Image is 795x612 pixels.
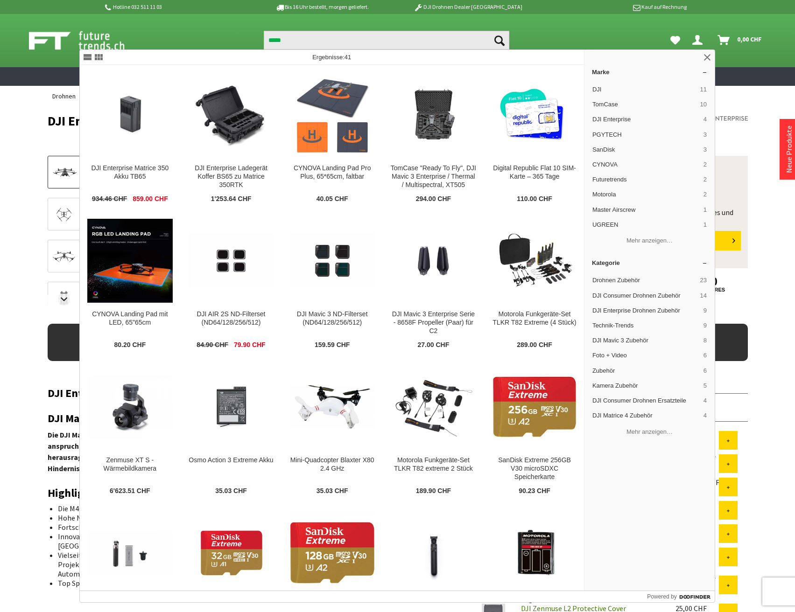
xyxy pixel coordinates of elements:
p: Hotline 032 511 11 03 [104,1,249,13]
div: SanDisk Extreme 256GB V30 microSDXC Speicherkarte [492,456,577,481]
img: DJI Enterprise Matrice 350 Akku TB65 [87,81,173,149]
a: Kategorie [584,256,715,270]
span: Ergebnisse: [312,54,351,61]
span: 4 [704,411,707,420]
span: UGREEN [592,221,700,229]
span: SanDisk [592,146,700,154]
span: 0,00 CHF [737,32,762,47]
span: 6'623.51 CHF [110,487,150,495]
img: Zenmuse XT S - Wärmebildkamera [87,375,173,439]
img: DJI Enterprise Ladegerät Koffer BS65 zu Matrice 350RTK [188,81,274,149]
h2: DJI Matrice 400 [48,412,454,424]
span: 11 [700,85,706,94]
span: DJI Enterprise [592,115,700,124]
div: DJI Enterprise Ladegerät Koffer BS65 zu Matrice 350RTK [188,164,274,189]
img: Motorola Funkgeräte-Set TLKR T82 extreme 2 Stück [391,375,477,439]
button: Suchen [490,31,509,49]
a: DJI Enterprise Matrice 350 Akku TB65 DJI Enterprise Matrice 350 Akku TB65 934.46 CHF 859.00 CHF [80,65,181,211]
li: Top Speed: 35 m/s oder 90 km/h [58,578,446,588]
a: CYNOVA Landing Pad Pro Plus, 65*65cm, faltbar CYNOVA Landing Pad Pro Plus, 65*65cm, faltbar 40.05... [282,65,383,211]
span: 859.00 CHF [133,195,168,203]
span: DJI Mavic 3 Zubehör [592,336,700,345]
img: CYNOVA Landing Pad mit LED, 65"65cm [87,219,173,302]
a: Marke [584,65,715,79]
img: Osmo Action 3 Extreme Akku [188,378,274,435]
a: SanDisk Extreme 256GB V30 microSDXC Speicherkarte SanDisk Extreme 256GB V30 microSDXC Speicherkar... [484,357,585,503]
span: 2 [704,160,707,169]
li: Fortschrittliche Hinderniserkennung und Vermeidung: Rotierendes LiDAR, mmWave-Radar [58,522,446,532]
img: SanDisk Extreme 128GB V30 microSDXC Speicherkarte [290,511,374,595]
div: TomCase "Ready To Fly", DJI Mavic 3 Enterprise / Thermal / Multispectral, XT505 [391,164,477,189]
a: Osmo Action 3 Extreme Akku Osmo Action 3 Extreme Akku 35.03 CHF [181,357,281,503]
div: DJI AIR 2S ND-Filterset (ND64/128/256/512) [188,310,274,327]
span: DJI Consumer Drohnen Ersatzteile [592,396,700,405]
div: Osmo Action 3 Extreme Akku [188,456,274,465]
span: DJI Matrice 4 Zubehör [592,411,700,420]
span: 79.90 CHF [234,341,266,349]
img: Mini-Quadcopter Blaxter X80 2.4 GHz [289,385,375,428]
span: Motorola [592,190,700,199]
a: Powered by [647,591,715,602]
span: 3 [704,146,707,154]
span: 14 [700,292,706,300]
p: DJI Drohnen Dealer [GEOGRAPHIC_DATA] [395,1,541,13]
a: Digital Republic Flat 10 SIM-Karte – 365 Tage Digital Republic Flat 10 SIM-Karte – 365 Tage 110.0... [484,65,585,211]
input: Produkt, Marke, Kategorie, EAN, Artikelnummer… [264,31,509,49]
img: Ersatz-Akku für Motorola T62 / T82 / T82 Extreme / T92 [492,511,577,595]
span: CYNOVA [592,160,700,169]
span: 90.23 CHF [519,487,550,495]
span: 110.00 CHF [517,195,552,203]
h1: DJI Enterprise Matrice 400 (EU-C3) inkl. DJI Care Enterprise Plus [48,114,608,128]
span: 5 [704,382,707,390]
span: 2 [704,190,707,199]
span: 294.00 CHF [416,195,451,203]
span: 80.20 CHF [114,341,146,349]
a: Hi, Serdar - Dein Konto [689,31,710,49]
a: Mini-Quadcopter Blaxter X80 2.4 GHz Mini-Quadcopter Blaxter X80 2.4 GHz 35.03 CHF [282,357,383,503]
img: PGYTECH Stativ VLOG Smartphone Extension Pole [87,531,173,575]
div: Motorola Funkgeräte-Set TLKR T82 extreme 2 Stück [391,456,477,473]
img: CYNOVA Landing Pad Pro Plus, 65*65cm, faltbar [290,73,374,157]
li: Innovative Videoübertragung: O4 Enterprise Enhanced Transmission (12km in [GEOGRAPHIC_DATA] / 40k... [58,532,446,550]
span: Kamera Zubehör [592,382,700,390]
a: DJI Enterprise Ladegerät Koffer BS65 zu Matrice 350RTK DJI Enterprise Ladegerät Koffer BS65 zu Ma... [181,65,281,211]
div: Digital Republic Flat 10 SIM-Karte – 365 Tage [492,164,577,181]
span: 1 [704,221,707,229]
span: DJI [592,85,697,94]
button: Mehr anzeigen… [588,233,711,249]
strong: Die DJI Matrice 400 ist das neue Flaggschiff unter den industriellen Drohnenplattformen von DJI. ... [48,430,448,473]
span: Powered by [647,592,676,601]
span: Futuretrends [592,175,700,184]
a: CYNOVA Landing Pad mit LED, 65"65cm CYNOVA Landing Pad mit LED, 65"65cm 80.20 CHF [80,211,181,357]
span: 159.59 CHF [315,341,350,349]
img: DJI Mavic 3 Enterprise Serie - 8658F Propeller (Paar) für C2 [391,230,477,292]
a: Meine Favoriten [666,31,685,49]
li: Die M400 bietet bis zu 59 Minuten Flugzeit inkl. Nutzlast/Payload [58,504,446,513]
img: Shop Futuretrends - zur Startseite wechseln [29,29,145,52]
span: 27.00 CHF [418,341,450,349]
span: 84.90 CHF [197,341,228,349]
div: DJI Enterprise Matrice 350 Akku TB65 [87,164,173,181]
img: SanDisk Extreme 256GB V30 microSDXC Speicherkarte [492,375,577,439]
span: 1 [704,206,707,214]
button: Mehr anzeigen… [588,424,711,439]
a: DJI Mavic 3 ND-Filterset (ND64/128/256/512) DJI Mavic 3 ND-Filterset (ND64/128/256/512) 159.59 CHF [282,211,383,357]
span: 289.00 CHF [517,341,552,349]
span: Zubehör [592,367,700,375]
span: 23 [700,276,706,285]
li: Vielseitige Intelligenz und Automatisierung: Smart Detection (Erkennung von Personen, Fahrzeugen,... [58,550,446,578]
img: Vorschau: DJI Enterprise Matrice 400 (EU-C3) inkl. DJI Care Enterprise Plus [50,165,77,181]
span: PGYTECH [592,131,700,139]
h2: Highlights [48,487,454,499]
img: DJI Mavic 3 ND-Filterset (ND64/128/256/512) [289,232,375,289]
span: 41 [345,54,351,61]
img: DJI Osmo 360 Battery Extension Rod [391,521,477,585]
span: DJI Consumer Drohnen Zubehör [592,292,697,300]
a: Drohnen [48,86,80,106]
div: DJI Mavic 3 Enterprise Serie - 8658F Propeller (Paar) für C2 [391,310,477,335]
span: 1'253.64 CHF [211,195,252,203]
div: Zenmuse XT S - Wärmebildkamera [87,456,173,473]
span: 10 [700,100,706,109]
h2: DJI Enterprise Matrice 400 (EU-C3) inkl. DJI Care Enterprise Plus [48,387,454,399]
